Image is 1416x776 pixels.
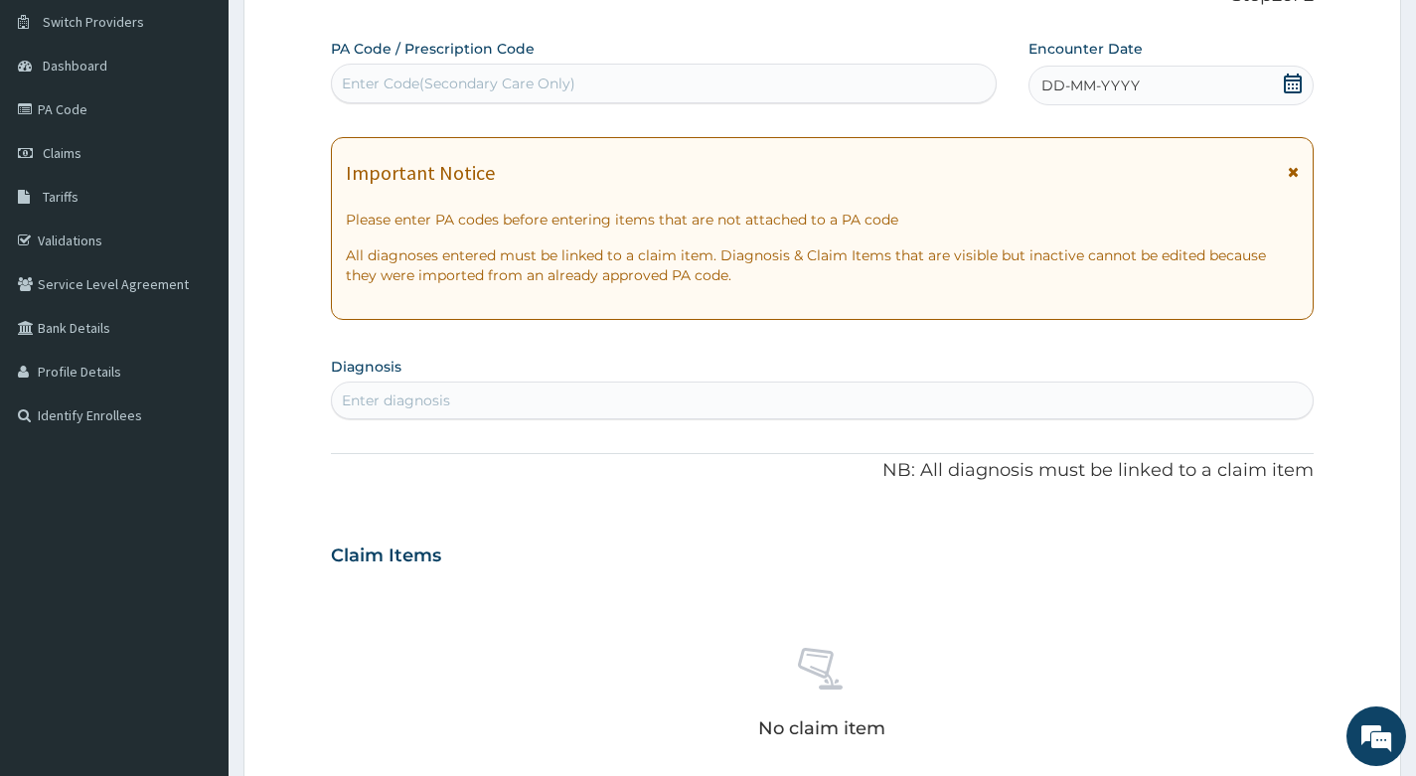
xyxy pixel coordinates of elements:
span: We're online! [115,250,274,451]
div: Minimize live chat window [326,10,374,58]
div: Chat with us now [103,111,334,137]
span: Claims [43,144,81,162]
textarea: Type your message and hit 'Enter' [10,543,379,612]
span: Dashboard [43,57,107,75]
div: Enter Code(Secondary Care Only) [342,74,575,93]
label: PA Code / Prescription Code [331,39,535,59]
p: Please enter PA codes before entering items that are not attached to a PA code [346,210,1299,230]
span: DD-MM-YYYY [1041,76,1140,95]
h3: Claim Items [331,545,441,567]
label: Diagnosis [331,357,401,377]
p: All diagnoses entered must be linked to a claim item. Diagnosis & Claim Items that are visible bu... [346,245,1299,285]
span: Switch Providers [43,13,144,31]
p: No claim item [758,718,885,738]
label: Encounter Date [1028,39,1143,59]
span: Tariffs [43,188,79,206]
h1: Important Notice [346,162,495,184]
p: NB: All diagnosis must be linked to a claim item [331,458,1314,484]
img: d_794563401_company_1708531726252_794563401 [37,99,80,149]
div: Enter diagnosis [342,390,450,410]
